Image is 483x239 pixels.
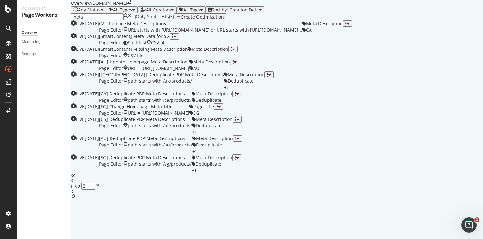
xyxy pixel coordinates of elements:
div: CA - Replace Meta Descriptions [99,20,302,27]
span: 1 [474,217,479,222]
div: [SmartContent] Meta Data for SG [99,33,170,40]
div: neutral label [224,71,264,78]
div: Overview [22,29,37,36]
div: PageWorkers [22,11,65,19]
div: neutral label [99,161,123,167]
div: angles-left [71,174,483,178]
div: neutral label [192,161,232,167]
div: path starts with /uk/products/ [128,78,192,84]
span: Meta Description [192,46,228,52]
div: neutral label [192,135,233,142]
div: brand label [123,40,147,46]
div: [DATE] [85,154,99,161]
div: neutral label [302,27,343,33]
div: neutral label [189,110,214,116]
div: [DATE] [85,20,99,27]
div: [DATE] [85,46,99,52]
div: LIVE [76,59,85,65]
div: URL starts with [URL][DOMAIN_NAME] or URL starts with [URL][DOMAIN_NAME] [128,27,302,33]
div: LIVE [76,46,85,52]
button: All Types [106,6,138,13]
a: Overview [22,29,66,36]
div: [SG] Change Homepage Meta Title [99,103,189,110]
div: Any Status [78,7,101,12]
div: neutral label [99,52,123,59]
div: LIVE [76,116,85,123]
div: path starts with /au/products/ [128,142,192,148]
div: neutral label [99,123,123,129]
div: LIVE [76,33,85,40]
a: Monitoring [22,39,66,45]
div: neutral label [192,97,232,103]
div: neutral label [99,110,123,116]
div: LIVE [76,103,85,110]
button: Create Optimization [174,13,226,20]
div: [DATE] [85,91,99,97]
div: CSV file [128,52,143,59]
div: neutral label [189,65,230,71]
div: Monitoring [22,39,41,45]
div: neutral label [188,46,228,52]
span: Split test [128,40,147,46]
span: Page Editor [99,110,123,116]
div: LIVE [76,71,85,78]
div: neutral label [99,142,123,148]
div: [CA] Deduplicate PDP Meta Descriptions [99,91,192,97]
span: Page Editor [99,142,123,148]
div: + 1 [192,167,197,174]
div: All Types [113,7,132,12]
span: Page Editor [99,97,123,103]
span: Meta Description [228,71,264,78]
div: [DATE] [85,116,99,123]
span: AU [193,65,199,71]
div: CSV file [151,40,167,46]
span: Page Title [193,103,214,109]
div: Settings [22,51,36,57]
div: + 1 [224,84,229,91]
div: angle-right [71,190,483,194]
div: URL = [URL][DOMAIN_NAME] [128,110,189,116]
div: LIVE [76,154,85,161]
div: neutral label [99,78,123,84]
div: LIVE [76,91,85,97]
div: LIVE [76,20,85,27]
div: neutral label [192,123,233,129]
span: Page Editor [99,78,123,84]
div: [DATE] [85,71,99,78]
button: Any Status [71,6,106,13]
div: neutral label [99,65,123,71]
span: Page Editor [99,52,123,58]
span: Deduplicate [196,142,222,148]
div: neutral label [99,40,123,46]
div: neutral label [224,78,264,84]
div: [[GEOGRAPHIC_DATA]] Deduplicate PDP Meta Descriptions [99,71,224,78]
div: neutral label [192,154,232,161]
span: Deduplicate [195,161,221,167]
button: Sort by: Creation Date [205,6,264,13]
div: [US] Deduplicate PDP Meta Descriptions [99,116,192,123]
div: ( 3 ) [169,13,174,20]
input: Search an Optimization [71,13,124,20]
span: Page Editor [99,65,123,71]
div: neutral label [189,103,214,110]
div: path starts with /us/products/ [128,123,192,129]
div: URL = [URL][DOMAIN_NAME] [128,65,189,71]
div: [SmartContent] Missing Meta Description [99,46,188,52]
div: Only Split Tests [136,13,169,20]
span: CA [306,27,312,33]
div: [AU] Deduplicate PDP Meta Descriptions [99,135,192,142]
div: LIVE [76,135,85,142]
div: All Creators [146,7,171,12]
span: Meta Description [306,20,343,26]
div: [DATE] [85,103,99,110]
button: All Creators [138,6,176,13]
button: All Tags [176,6,205,13]
span: Meta Description [196,135,233,141]
div: + 1 [192,129,197,135]
span: Meta Description [193,59,230,65]
span: Page Editor [99,27,123,33]
div: Create Optimization [181,14,224,19]
div: [SG] Deduplicate PDP Meta Descriptions [99,154,192,161]
span: SG [193,110,199,116]
div: Sort by: Creation Date [212,7,259,12]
